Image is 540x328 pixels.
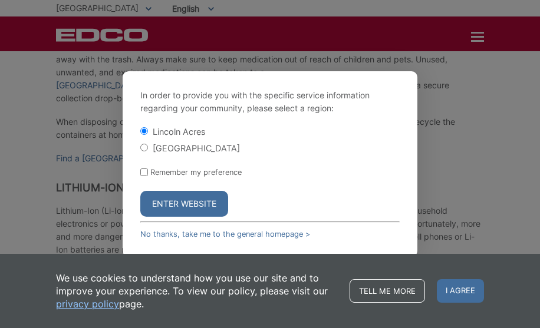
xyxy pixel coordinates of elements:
[437,279,484,303] span: I agree
[153,143,240,153] label: [GEOGRAPHIC_DATA]
[350,279,425,303] a: Tell me more
[56,271,338,310] p: We use cookies to understand how you use our site and to improve your experience. To view our pol...
[140,191,228,217] button: Enter Website
[56,297,119,310] a: privacy policy
[153,127,206,137] label: Lincoln Acres
[150,168,242,177] label: Remember my preference
[140,89,400,115] p: In order to provide you with the specific service information regarding your community, please se...
[140,230,310,238] a: No thanks, take me to the general homepage >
